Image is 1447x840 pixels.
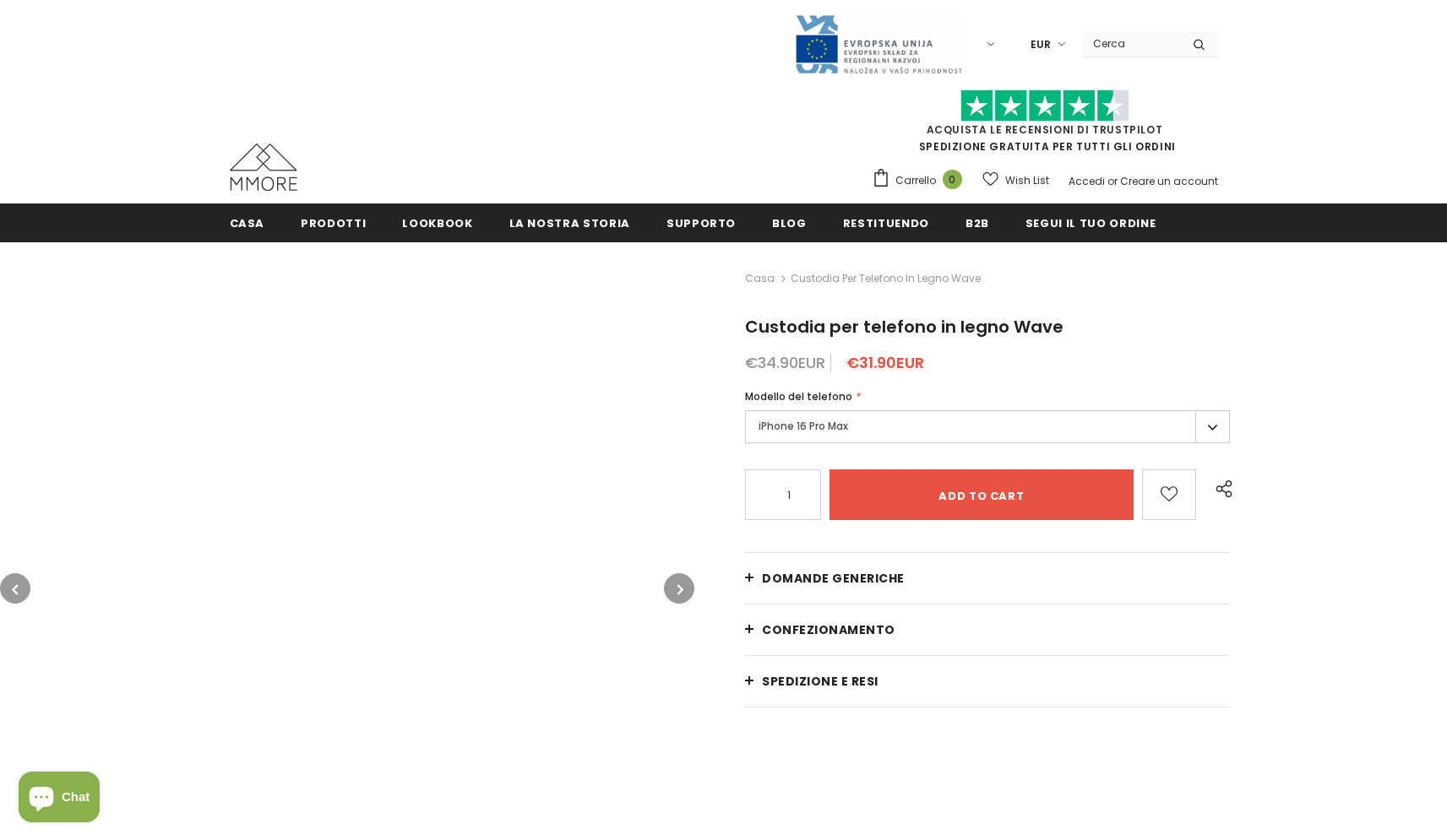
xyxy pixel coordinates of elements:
[791,268,981,289] span: Custodia per telefono in legno Wave
[230,144,297,191] img: Casi MMORE
[872,97,1218,154] span: SPEDIZIONE GRATUITA PER TUTTI GLI ORDINI
[794,36,963,51] a: Javni Razpis
[745,352,825,373] span: €34.90EUR
[772,215,807,231] span: Blog
[509,215,630,231] span: La nostra storia
[745,315,1063,339] span: Custodia per telefono in legno Wave
[666,215,736,231] span: supporto
[895,172,936,189] span: Carrello
[1025,203,1156,241] a: Segui il tuo ordine
[230,215,265,231] span: Casa
[666,203,736,241] a: supporto
[943,170,962,189] span: 0
[402,215,472,231] span: Lookbook
[1025,215,1156,231] span: Segui il tuo ordine
[960,89,1129,122] img: Fidati di Pilot Stars
[230,203,265,241] a: Casa
[762,673,879,690] span: Spedizione e resi
[301,215,366,231] span: Prodotti
[14,772,105,826] inbox-online-store-chat: Shopify online store chat
[509,203,630,241] a: La nostra storia
[872,168,971,193] a: Carrello 0
[1083,31,1180,56] input: Search Site
[301,203,366,241] a: Prodotti
[402,203,472,241] a: Lookbook
[1120,174,1218,188] a: Creare un account
[772,203,807,241] a: Blog
[846,352,924,373] span: €31.90EUR
[843,203,929,241] a: Restituendo
[830,469,1133,520] input: Add to cart
[982,165,1049,195] a: Wish List
[843,215,929,231] span: Restituendo
[927,122,1163,137] a: Acquista le recensioni di TrustPilot
[745,656,1230,707] a: Spedizione e resi
[966,215,989,231] span: B2B
[1005,172,1049,189] span: Wish List
[1069,174,1105,188] a: Accedi
[1031,36,1051,53] span: EUR
[745,389,852,404] span: Modello del telefono
[745,410,1230,443] label: iPhone 16 Pro Max
[794,14,963,75] img: Javni Razpis
[966,203,989,241] a: B2B
[745,604,1230,655] a: CONFEZIONAMENTO
[762,621,895,638] span: CONFEZIONAMENTO
[745,553,1230,604] a: Domande generiche
[762,570,905,587] span: Domande generiche
[1107,174,1118,188] span: or
[745,268,775,289] a: Casa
